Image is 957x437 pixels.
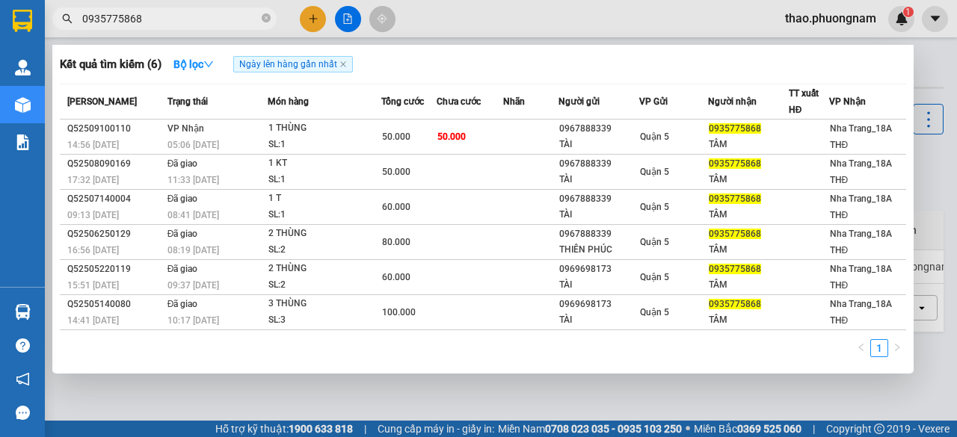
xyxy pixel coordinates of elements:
[888,339,906,357] li: Next Page
[173,58,214,70] strong: Bộ lọc
[708,96,757,107] span: Người nhận
[893,343,902,352] span: right
[559,121,638,137] div: 0967888339
[381,96,424,107] span: Tổng cước
[268,190,381,207] div: 1 T
[268,207,381,223] div: SL: 1
[888,339,906,357] button: right
[167,315,219,326] span: 10:17 [DATE]
[167,123,204,134] span: VP Nhận
[830,193,892,220] span: Nha Trang_18A THĐ
[167,193,198,204] span: Đã giao
[16,406,30,420] span: message
[67,175,119,185] span: 17:32 [DATE]
[503,96,525,107] span: Nhãn
[709,229,761,239] span: 0935775868
[830,158,892,185] span: Nha Trang_18A THĐ
[268,172,381,188] div: SL: 1
[16,338,30,353] span: question-circle
[558,96,600,107] span: Người gửi
[852,339,870,357] button: left
[67,315,119,326] span: 14:41 [DATE]
[640,307,669,317] span: Quận 5
[852,339,870,357] li: Previous Page
[268,277,381,294] div: SL: 2
[559,172,638,187] div: TÀI
[268,155,381,172] div: 1 KT
[167,140,219,150] span: 05:06 [DATE]
[709,193,761,204] span: 0935775868
[167,280,219,291] span: 09:37 [DATE]
[559,261,638,277] div: 0969698173
[709,242,788,258] div: TÂM
[268,96,309,107] span: Món hàng
[161,52,226,76] button: Bộ lọcdown
[382,307,416,317] span: 100.000
[709,123,761,134] span: 0935775868
[709,312,788,328] div: TÂM
[559,312,638,328] div: TÀI
[640,202,669,212] span: Quận 5
[640,131,669,142] span: Quận 5
[559,191,638,207] div: 0967888339
[559,297,638,312] div: 0969698173
[15,60,31,75] img: warehouse-icon
[382,237,410,247] span: 80.000
[67,226,163,242] div: Q52506250129
[559,137,638,152] div: TÀI
[268,242,381,258] div: SL: 2
[559,207,638,223] div: TÀI
[167,229,198,239] span: Đã giao
[382,202,410,212] span: 60.000
[233,56,353,72] span: Ngày lên hàng gần nhất
[203,59,214,69] span: down
[167,175,219,185] span: 11:33 [DATE]
[559,277,638,293] div: TÀI
[268,137,381,153] div: SL: 1
[67,156,163,172] div: Q52508090169
[15,97,31,113] img: warehouse-icon
[67,140,119,150] span: 14:56 [DATE]
[709,158,761,169] span: 0935775868
[709,137,788,152] div: TÂM
[830,123,892,150] span: Nha Trang_18A THĐ
[789,88,819,115] span: TT xuất HĐ
[382,131,410,142] span: 50.000
[709,264,761,274] span: 0935775868
[830,299,892,326] span: Nha Trang_18A THĐ
[640,272,669,282] span: Quận 5
[559,242,638,258] div: THIÊN PHÚC
[15,304,31,320] img: warehouse-icon
[559,156,638,172] div: 0967888339
[67,121,163,137] div: Q52509100110
[437,131,466,142] span: 50.000
[709,207,788,223] div: TÂM
[67,280,119,291] span: 15:51 [DATE]
[268,226,381,242] div: 2 THÙNG
[15,134,31,150] img: solution-icon
[16,372,30,386] span: notification
[870,339,888,357] li: 1
[82,10,259,27] input: Tìm tên, số ĐT hoặc mã đơn
[262,13,271,22] span: close-circle
[167,245,219,255] span: 08:19 [DATE]
[67,96,137,107] span: [PERSON_NAME]
[709,172,788,187] div: TÂM
[67,210,119,220] span: 09:13 [DATE]
[382,167,410,177] span: 50.000
[709,277,788,293] div: TÂM
[559,226,638,242] div: 0967888339
[167,210,219,220] span: 08:41 [DATE]
[167,299,198,309] span: Đã giao
[709,299,761,309] span: 0935775868
[67,245,119,255] span: 16:56 [DATE]
[167,158,198,169] span: Đã giao
[268,312,381,329] div: SL: 3
[640,167,669,177] span: Quận 5
[640,237,669,247] span: Quận 5
[67,261,163,277] div: Q52505220119
[857,343,866,352] span: left
[639,96,668,107] span: VP Gửi
[829,96,866,107] span: VP Nhận
[268,120,381,137] div: 1 THÙNG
